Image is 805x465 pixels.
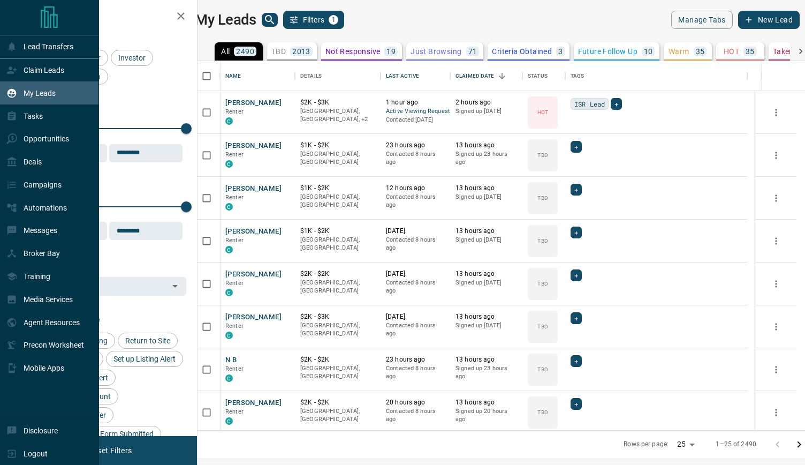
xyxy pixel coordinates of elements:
span: + [574,313,578,324]
p: Rows per page: [624,440,669,449]
p: Signed up [DATE] [455,107,517,116]
div: Details [295,61,381,91]
div: Status [522,61,565,91]
p: 12 hours ago [386,184,445,193]
span: Renter [225,151,244,158]
div: Return to Site [118,333,178,349]
button: [PERSON_NAME] [225,141,282,151]
p: 23 hours ago [386,355,445,364]
button: more [768,404,784,421]
button: Reset Filters [81,441,139,460]
button: [PERSON_NAME] [225,98,282,108]
span: Renter [225,365,244,372]
button: more [768,190,784,206]
p: [GEOGRAPHIC_DATA], [GEOGRAPHIC_DATA] [300,150,375,167]
span: + [574,356,578,366]
span: ISR Lead [574,99,605,109]
button: more [768,276,784,292]
p: 10 [644,48,653,55]
div: Claimed Date [455,61,495,91]
span: Renter [225,108,244,115]
div: + [571,227,582,238]
span: + [574,399,578,409]
span: Return to Site [121,336,174,345]
div: condos.ca [225,332,233,339]
span: + [614,99,618,109]
p: 1 hour ago [386,98,445,107]
p: 13 hours ago [455,184,517,193]
p: Future Follow Up [578,48,637,55]
p: [GEOGRAPHIC_DATA], [GEOGRAPHIC_DATA] [300,279,375,295]
p: [DATE] [386,269,445,279]
span: + [574,141,578,152]
p: [GEOGRAPHIC_DATA], [GEOGRAPHIC_DATA] [300,321,375,338]
p: Signed up 23 hours ago [455,364,517,381]
p: [GEOGRAPHIC_DATA], [GEOGRAPHIC_DATA] [300,236,375,252]
p: Contacted 8 hours ago [386,321,445,338]
p: 20 hours ago [386,398,445,407]
div: + [571,269,582,281]
p: $2K - $2K [300,355,375,364]
button: N B [225,355,237,365]
span: + [574,227,578,238]
p: All [221,48,230,55]
button: Manage Tabs [671,11,732,29]
div: Last Active [381,61,450,91]
p: Contacted 8 hours ago [386,236,445,252]
p: [GEOGRAPHIC_DATA], [GEOGRAPHIC_DATA] [300,407,375,424]
p: Criteria Obtained [492,48,552,55]
p: $1K - $2K [300,227,375,236]
p: $1K - $2K [300,141,375,150]
p: [DATE] [386,227,445,236]
div: Name [225,61,241,91]
div: condos.ca [225,246,233,253]
div: Tags [565,61,747,91]
span: Set up Listing Alert [110,355,179,363]
button: [PERSON_NAME] [225,184,282,194]
div: Details [300,61,322,91]
p: 35 [696,48,705,55]
button: Filters1 [283,11,345,29]
p: Contacted 8 hours ago [386,193,445,209]
p: HOT [724,48,739,55]
button: [PERSON_NAME] [225,227,282,237]
p: TBD [537,194,548,202]
p: TBD [537,365,548,373]
span: Renter [225,280,244,287]
div: Status [528,61,548,91]
div: + [571,398,582,410]
p: TBD [537,151,548,159]
p: 3 [558,48,563,55]
p: Contacted 8 hours ago [386,364,445,381]
p: 13 hours ago [455,141,517,150]
div: + [571,184,582,196]
div: condos.ca [225,289,233,296]
p: 19 [386,48,396,55]
button: more [768,147,784,163]
span: Investor [115,54,149,62]
div: condos.ca [225,117,233,125]
p: Contacted [DATE] [386,116,445,124]
button: [PERSON_NAME] [225,312,282,322]
p: Contacted 8 hours ago [386,279,445,295]
div: Investor [111,50,153,66]
p: TBD [537,322,548,331]
button: more [768,319,784,335]
p: TBD [537,408,548,416]
div: Set up Listing Alert [106,351,183,367]
div: + [571,312,582,324]
p: Just Browsing [411,48,461,55]
p: [GEOGRAPHIC_DATA], [GEOGRAPHIC_DATA] [300,364,375,381]
h2: Filters [34,11,186,24]
p: 13 hours ago [455,355,517,364]
span: Renter [225,237,244,244]
button: Open [168,279,183,294]
p: $2K - $3K [300,98,375,107]
button: [PERSON_NAME] [225,398,282,408]
div: + [611,98,622,110]
p: Signed up 23 hours ago [455,150,517,167]
div: Tags [571,61,584,91]
span: Renter [225,322,244,329]
h1: My Leads [195,11,256,28]
p: Signed up [DATE] [455,193,517,201]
